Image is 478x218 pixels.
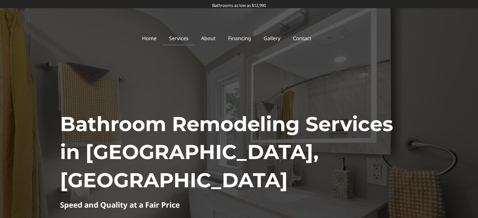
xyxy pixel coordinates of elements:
strong: Speed and Quality at a Fair Price [60,199,180,210]
a: About [195,31,222,45]
h1: Bathroom Remodeling Services in [GEOGRAPHIC_DATA], [GEOGRAPHIC_DATA] [60,110,418,194]
a: Gallery [257,31,287,45]
a: Services [163,31,195,45]
a: Contact [287,31,318,45]
a: Home [136,31,163,45]
a: Financing [222,31,257,45]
